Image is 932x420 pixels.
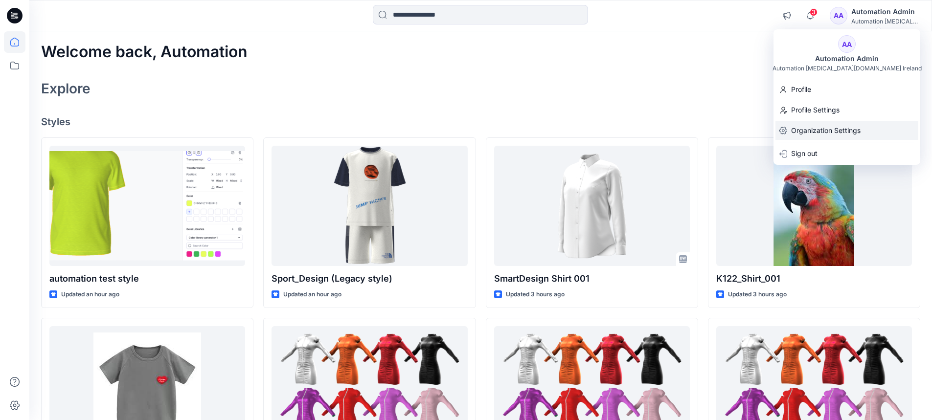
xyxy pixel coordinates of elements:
p: SmartDesign Shirt 001 [494,272,690,286]
a: Profile Settings [773,101,920,119]
div: Automation Admin [809,53,885,65]
div: AA [830,7,847,24]
div: Automation Admin [851,6,920,18]
div: Automation [MEDICAL_DATA][DOMAIN_NAME] Ireland [773,65,922,72]
span: 3 [810,8,818,16]
a: K122_Shirt_001 [716,146,912,266]
div: Automation [MEDICAL_DATA]... [851,18,920,25]
h4: Styles [41,116,920,128]
h2: Welcome back, Automation [41,43,248,61]
p: Updated 3 hours ago [728,289,787,300]
p: Updated an hour ago [61,289,119,300]
p: Updated an hour ago [283,289,341,300]
p: Organization Settings [791,121,861,140]
p: Sport_Design (Legacy style) [272,272,467,286]
h2: Explore [41,81,91,96]
a: Organization Settings [773,121,920,140]
a: Sport_Design (Legacy style) [272,146,467,266]
div: AA [838,35,856,53]
p: Profile Settings [791,101,840,119]
p: K122_Shirt_001 [716,272,912,286]
a: automation test style [49,146,245,266]
a: SmartDesign Shirt 001 [494,146,690,266]
p: Updated 3 hours ago [506,289,565,300]
p: Sign out [791,144,818,163]
p: automation test style [49,272,245,286]
p: Profile [791,80,811,99]
a: Profile [773,80,920,99]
